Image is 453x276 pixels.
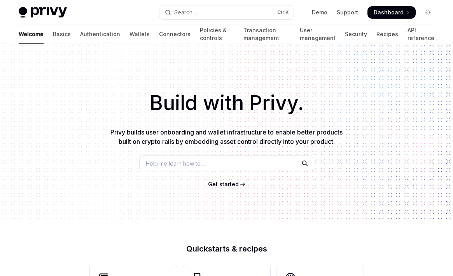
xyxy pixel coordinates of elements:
span: Help me learn how to… [146,159,205,168]
a: Basics [53,25,71,44]
a: Security [345,25,367,44]
a: Connectors [159,25,191,44]
div: Search... [174,8,196,17]
img: light logo [19,7,67,18]
a: Welcome [19,25,44,44]
a: Dashboard [367,6,416,19]
h1: Build with Privy. [12,88,441,118]
span: Dashboard [374,9,404,16]
a: Get started [208,180,239,188]
a: API reference [408,25,434,44]
a: Support [337,9,358,16]
button: Toggle dark mode [422,6,434,19]
a: Transaction management [243,25,290,44]
a: User management [300,25,336,44]
span: Ctrl K [277,9,289,16]
a: Recipes [376,25,398,44]
a: Policies & controls [200,25,234,44]
button: Open search [159,5,294,19]
span: Privy builds user onboarding and wallet infrastructure to enable better products built on crypto ... [110,128,343,145]
h2: Quickstarts & recipes [90,245,364,253]
a: Demo [312,9,327,16]
a: Wallets [129,25,150,44]
a: Authentication [80,25,120,44]
span: Get started [208,181,239,187]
